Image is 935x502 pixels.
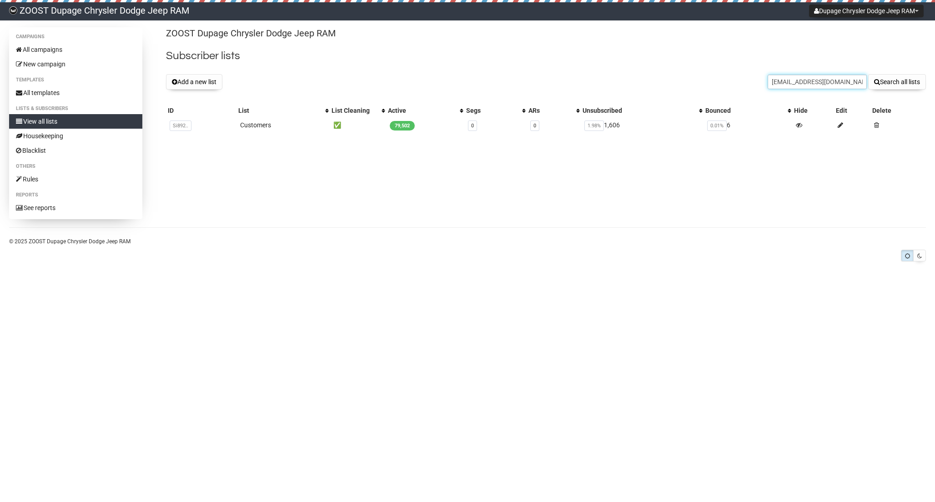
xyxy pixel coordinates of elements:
th: Hide: No sort applied, sorting is disabled [792,104,834,117]
div: ID [168,106,235,115]
div: Active [388,106,456,115]
td: ✅ [330,117,386,133]
li: Lists & subscribers [9,103,142,114]
a: All templates [9,85,142,100]
div: Hide [794,106,832,115]
a: Customers [240,121,271,129]
th: Segs: No sort applied, activate to apply an ascending sort [464,104,526,117]
th: Delete: No sort applied, sorting is disabled [870,104,926,117]
li: Templates [9,75,142,85]
th: Edit: No sort applied, sorting is disabled [834,104,870,117]
div: Edit [836,106,869,115]
div: Delete [872,106,924,115]
div: List [238,106,320,115]
a: All campaigns [9,42,142,57]
span: 0.01% [707,120,727,131]
span: 1.98% [584,120,604,131]
p: ZOOST Dupage Chrysler Dodge Jeep RAM [166,27,926,40]
li: Reports [9,190,142,201]
th: List Cleaning: No sort applied, activate to apply an ascending sort [330,104,386,117]
a: New campaign [9,57,142,71]
button: Dupage Chrysler Dodge Jeep RAM [809,5,924,17]
td: 6 [704,117,792,133]
div: List Cleaning [332,106,377,115]
button: Search all lists [868,74,926,90]
h2: Subscriber lists [166,48,926,64]
li: Others [9,161,142,172]
th: Unsubscribed: No sort applied, activate to apply an ascending sort [581,104,704,117]
p: © 2025 ZOOST Dupage Chrysler Dodge Jeep RAM [9,236,926,246]
th: Bounced: No sort applied, activate to apply an ascending sort [704,104,792,117]
a: Housekeeping [9,129,142,143]
img: cd8c69f4262f6f475c586ecced90fae4 [9,6,17,15]
th: List: No sort applied, activate to apply an ascending sort [236,104,329,117]
span: Si892.. [170,120,191,131]
th: ID: No sort applied, sorting is disabled [166,104,237,117]
button: Add a new list [166,74,222,90]
a: See reports [9,201,142,215]
li: Campaigns [9,31,142,42]
th: ARs: No sort applied, activate to apply an ascending sort [527,104,581,117]
a: Rules [9,172,142,186]
a: 0 [533,123,536,129]
a: Blacklist [9,143,142,158]
span: 79,502 [390,121,415,131]
th: Active: No sort applied, activate to apply an ascending sort [386,104,465,117]
td: 1,606 [581,117,704,133]
div: Unsubscribed [583,106,694,115]
div: Bounced [705,106,783,115]
div: Segs [466,106,517,115]
div: ARs [528,106,572,115]
a: View all lists [9,114,142,129]
a: 0 [471,123,474,129]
